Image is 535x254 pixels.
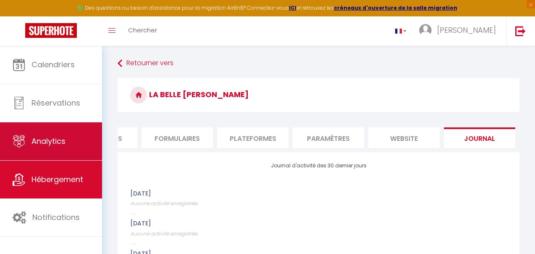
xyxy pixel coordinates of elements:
[118,56,519,71] a: Retourner vers
[293,127,364,148] li: Paramètres
[32,212,80,222] span: Notifications
[128,26,157,34] span: Chercher
[334,4,457,11] a: créneaux d'ouverture de la salle migration
[368,127,440,148] li: website
[25,23,77,38] img: Super Booking
[31,59,75,70] span: Calendriers
[130,220,507,227] h3: [DATE]
[413,16,506,46] a: ... [PERSON_NAME]
[122,16,163,46] a: Chercher
[118,78,519,112] h3: La belle [PERSON_NAME]
[130,200,197,207] span: Aucune activité enregistrée
[7,3,32,29] button: Ouvrir le widget de chat LiveChat
[444,127,515,148] li: Journal
[130,163,507,169] h3: Journal d'activité des 30 dernier jours
[130,230,197,237] span: Aucune activité enregistrée
[142,127,213,148] li: Formulaires
[419,24,432,37] img: ...
[217,127,288,148] li: Plateformes
[515,26,526,36] img: logout
[130,190,507,197] h3: [DATE]
[31,136,66,146] span: Analytics
[437,25,496,35] span: [PERSON_NAME]
[31,174,83,185] span: Hébergement
[289,4,296,11] a: ICI
[31,98,80,108] span: Réservations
